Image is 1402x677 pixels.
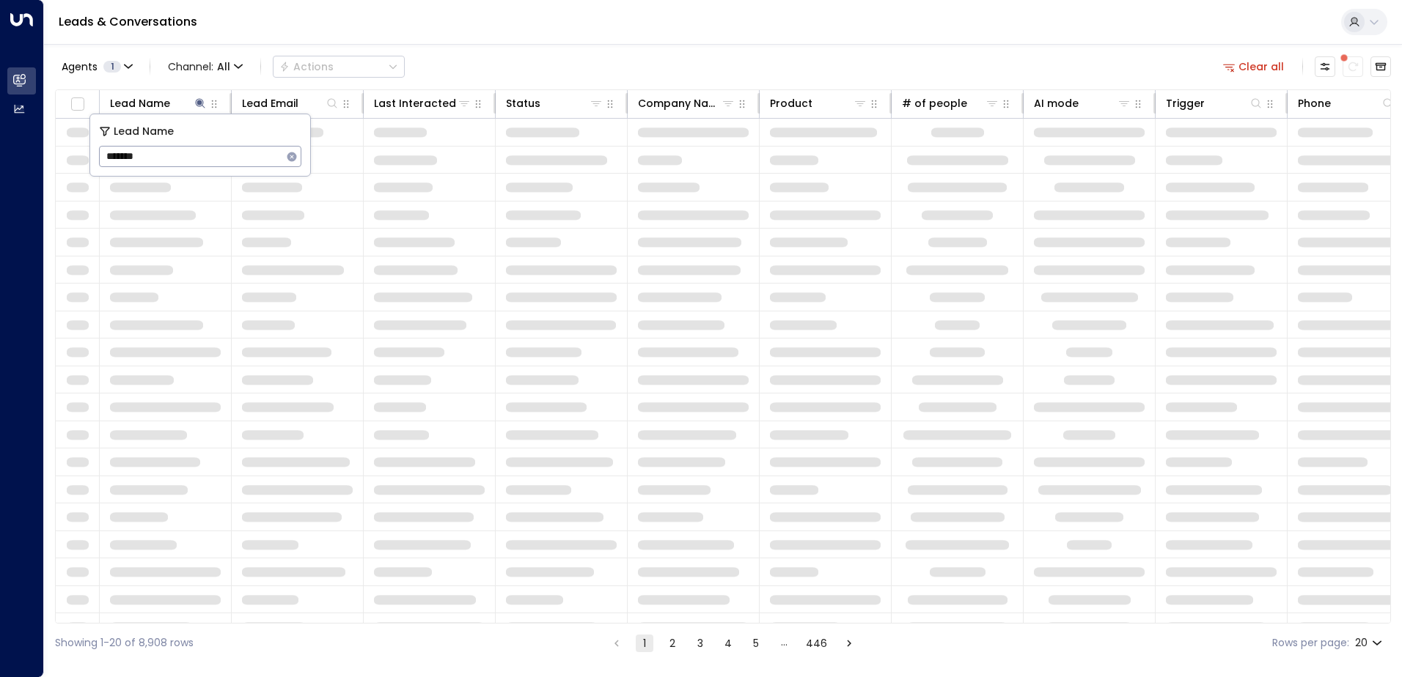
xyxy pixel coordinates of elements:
div: # of people [902,95,967,112]
div: AI mode [1034,95,1079,112]
span: 1 [103,61,121,73]
nav: pagination navigation [607,634,859,652]
button: Go to page 5 [747,635,765,652]
span: All [217,61,230,73]
div: Trigger [1166,95,1263,112]
div: Phone [1298,95,1331,112]
button: Channel:All [162,56,249,77]
span: There are new threads available. Refresh the grid to view the latest updates. [1343,56,1363,77]
button: Go to page 3 [691,635,709,652]
div: Button group with a nested menu [273,56,405,78]
button: Archived Leads [1370,56,1391,77]
button: Agents1 [55,56,138,77]
button: Customize [1315,56,1335,77]
a: Leads & Conversations [59,13,197,30]
div: Last Interacted [374,95,471,112]
div: Company Name [638,95,721,112]
div: AI mode [1034,95,1131,112]
div: Product [770,95,812,112]
div: Showing 1-20 of 8,908 rows [55,635,194,651]
button: Go to page 4 [719,635,737,652]
label: Rows per page: [1272,635,1349,651]
div: # of people [902,95,999,112]
span: Channel: [162,56,249,77]
div: Lead Name [110,95,170,112]
div: Product [770,95,867,112]
div: Trigger [1166,95,1205,112]
button: Go to page 446 [803,635,830,652]
button: Go to next page [840,635,858,652]
span: Agents [62,62,98,72]
div: Lead Email [242,95,298,112]
button: Clear all [1217,56,1291,77]
button: page 1 [636,635,653,652]
div: Status [506,95,540,112]
div: 20 [1355,632,1385,654]
div: Status [506,95,603,112]
div: Last Interacted [374,95,456,112]
div: Actions [279,60,334,73]
div: Company Name [638,95,735,112]
button: Actions [273,56,405,78]
button: Go to page 2 [664,635,681,652]
div: Lead Email [242,95,340,112]
span: Lead Name [114,123,174,140]
div: Lead Name [110,95,208,112]
div: Phone [1298,95,1395,112]
div: … [775,635,793,652]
